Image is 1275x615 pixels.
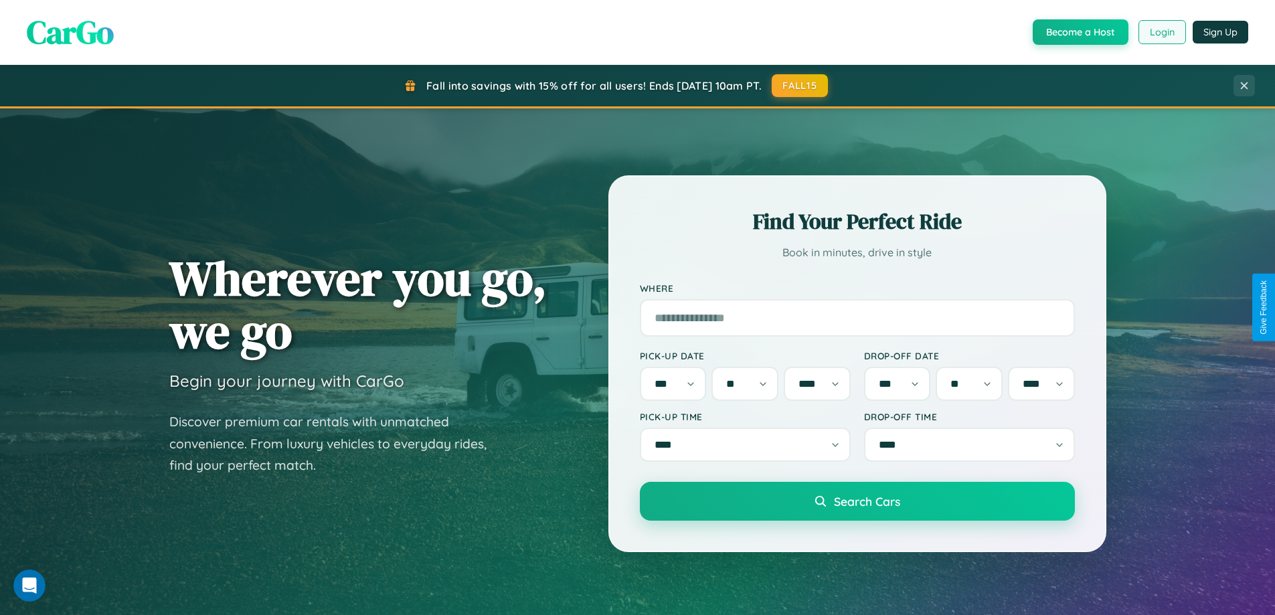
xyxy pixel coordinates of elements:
p: Book in minutes, drive in style [640,243,1075,262]
span: Search Cars [834,494,900,509]
label: Pick-up Time [640,411,851,422]
p: Discover premium car rentals with unmatched convenience. From luxury vehicles to everyday rides, ... [169,411,504,476]
h3: Begin your journey with CarGo [169,371,404,391]
label: Drop-off Time [864,411,1075,422]
button: Search Cars [640,482,1075,521]
span: Fall into savings with 15% off for all users! Ends [DATE] 10am PT. [426,79,762,92]
button: Sign Up [1193,21,1248,43]
div: Give Feedback [1259,280,1268,335]
h1: Wherever you go, we go [169,252,547,357]
label: Drop-off Date [864,350,1075,361]
label: Pick-up Date [640,350,851,361]
button: Login [1138,20,1186,44]
iframe: Intercom live chat [13,569,46,602]
button: Become a Host [1033,19,1128,45]
span: CarGo [27,10,114,54]
label: Where [640,282,1075,294]
h2: Find Your Perfect Ride [640,207,1075,236]
button: FALL15 [772,74,828,97]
